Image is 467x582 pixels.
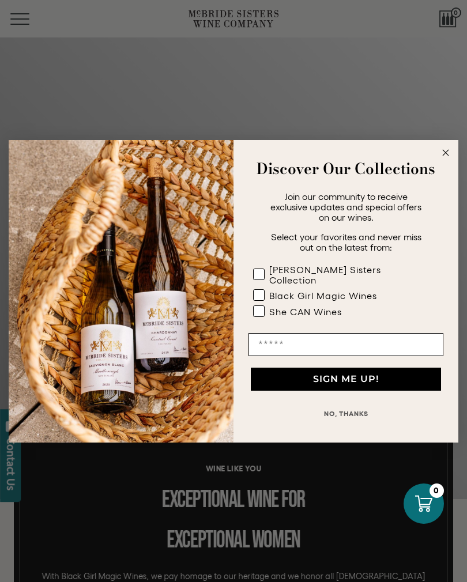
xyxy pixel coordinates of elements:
button: SIGN ME UP! [251,368,441,391]
div: She CAN Wines [269,307,342,317]
button: NO, THANKS [248,402,443,425]
div: 0 [430,483,444,498]
img: 42653730-7e35-4af7-a99d-12bf478283cf.jpeg [9,140,233,443]
span: Join our community to receive exclusive updates and special offers on our wines. [270,191,421,222]
input: Email [248,333,443,356]
span: Select your favorites and never miss out on the latest from: [271,232,421,252]
div: Black Girl Magic Wines [269,290,377,301]
button: Close dialog [439,146,453,160]
strong: Discover Our Collections [257,157,435,180]
div: [PERSON_NAME] Sisters Collection [269,264,420,285]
